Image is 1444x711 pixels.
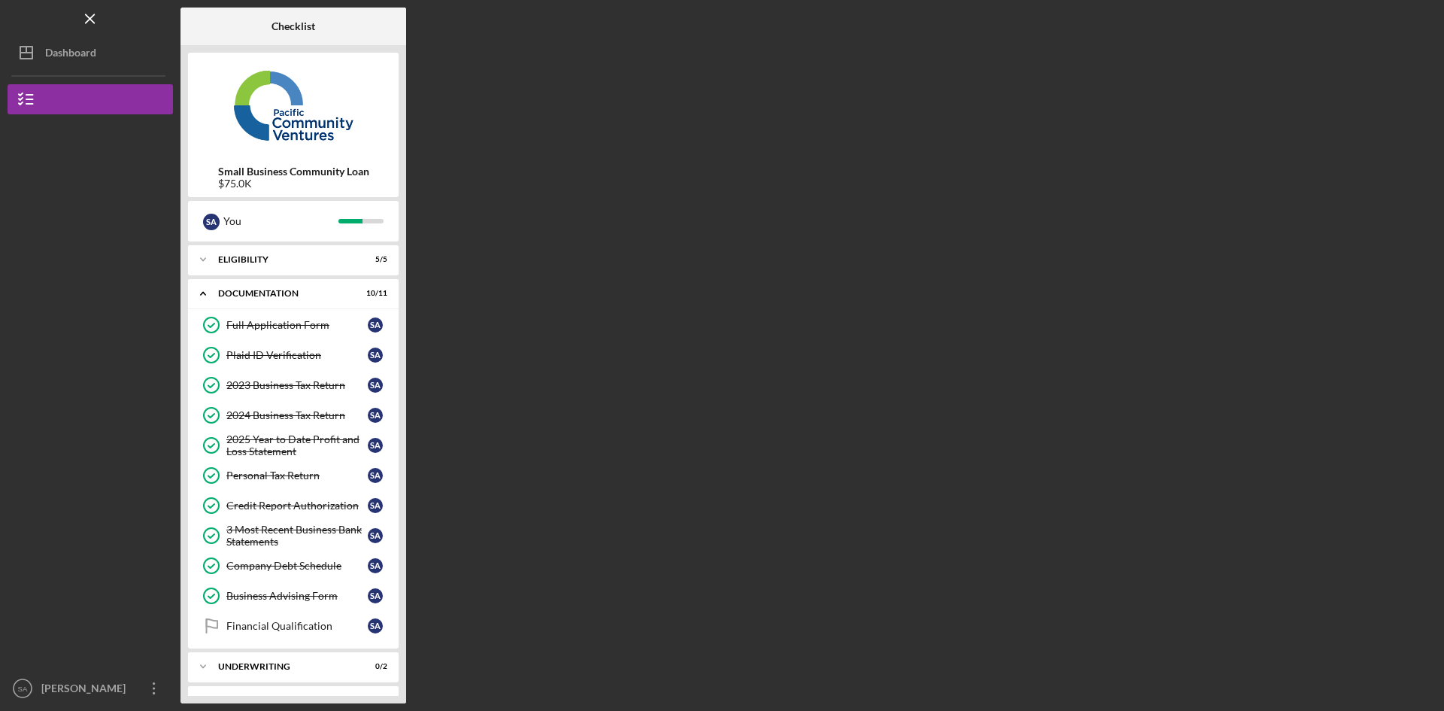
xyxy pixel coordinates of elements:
b: Small Business Community Loan [218,166,369,178]
div: Eligibility [218,255,350,264]
div: 0 / 2 [360,662,387,671]
div: 5 / 5 [360,255,387,264]
button: SA[PERSON_NAME] [8,673,173,703]
div: S A [368,528,383,543]
a: Business Advising FormSA [196,581,391,611]
button: Dashboard [8,38,173,68]
div: Documentation [218,289,350,298]
a: Company Debt ScheduleSA [196,551,391,581]
a: Full Application FormSA [196,310,391,340]
b: Checklist [272,20,315,32]
div: S A [368,318,383,333]
img: Product logo [188,60,399,150]
div: S A [368,348,383,363]
a: 2025 Year to Date Profit and Loss StatementSA [196,430,391,460]
div: 3 Most Recent Business Bank Statements [226,524,368,548]
div: S A [368,558,383,573]
div: [PERSON_NAME] [38,673,135,707]
a: 2023 Business Tax ReturnSA [196,370,391,400]
div: Dashboard [45,38,96,71]
div: You [223,208,338,234]
div: Full Application Form [226,319,368,331]
div: S A [368,498,383,513]
div: Business Advising Form [226,590,368,602]
text: SA [18,685,28,693]
div: S A [368,618,383,634]
div: $75.0K [218,178,369,190]
a: 2024 Business Tax ReturnSA [196,400,391,430]
div: S A [368,588,383,603]
div: Personal Tax Return [226,469,368,482]
div: Underwriting [218,662,350,671]
a: Credit Report AuthorizationSA [196,491,391,521]
div: 2025 Year to Date Profit and Loss Statement [226,433,368,457]
div: 10 / 11 [360,289,387,298]
a: Plaid ID VerificationSA [196,340,391,370]
div: 2023 Business Tax Return [226,379,368,391]
div: Credit Report Authorization [226,500,368,512]
a: Personal Tax ReturnSA [196,460,391,491]
div: Financial Qualification [226,620,368,632]
div: Plaid ID Verification [226,349,368,361]
div: S A [368,378,383,393]
div: S A [203,214,220,230]
div: Company Debt Schedule [226,560,368,572]
div: S A [368,408,383,423]
div: 2024 Business Tax Return [226,409,368,421]
a: 3 Most Recent Business Bank StatementsSA [196,521,391,551]
a: Financial QualificationSA [196,611,391,641]
div: S A [368,438,383,453]
div: S A [368,468,383,483]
